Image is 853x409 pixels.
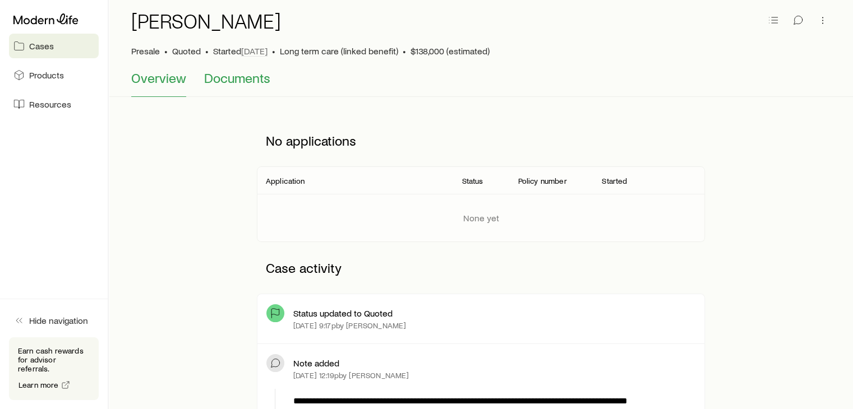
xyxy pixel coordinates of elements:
span: Learn more [19,381,59,389]
p: None yet [463,212,499,224]
p: Presale [131,45,160,57]
span: Resources [29,99,71,110]
div: Case details tabs [131,70,831,97]
span: $138,000 (estimated) [411,45,490,57]
span: Long term care (linked benefit) [280,45,398,57]
span: Documents [204,70,270,86]
p: No applications [257,124,705,157]
button: Hide navigation [9,308,99,333]
h1: [PERSON_NAME] [131,10,281,32]
p: Started [602,176,627,185]
p: Earn cash rewards for advisor referrals. [18,346,90,373]
span: • [403,45,406,57]
span: Cases [29,40,54,52]
span: Hide navigation [29,315,88,326]
a: Resources [9,92,99,117]
div: Earn cash rewards for advisor referrals.Learn more [9,337,99,400]
p: Note added [293,357,339,369]
p: [DATE] 9:17p by [PERSON_NAME] [293,321,406,330]
span: Overview [131,70,186,86]
span: • [272,45,275,57]
span: [DATE] [241,45,268,57]
p: Policy number [518,176,566,185]
span: Products [29,69,64,81]
p: Case activity [257,251,705,285]
p: [DATE] 12:19p by [PERSON_NAME] [293,371,409,380]
span: Quoted [172,45,201,57]
p: Status updated to Quoted [293,308,393,319]
a: Cases [9,34,99,58]
a: Products [9,63,99,87]
p: Started [213,45,268,57]
span: • [205,45,209,57]
span: • [164,45,168,57]
p: Application [266,176,305,185]
p: Status [462,176,483,185]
